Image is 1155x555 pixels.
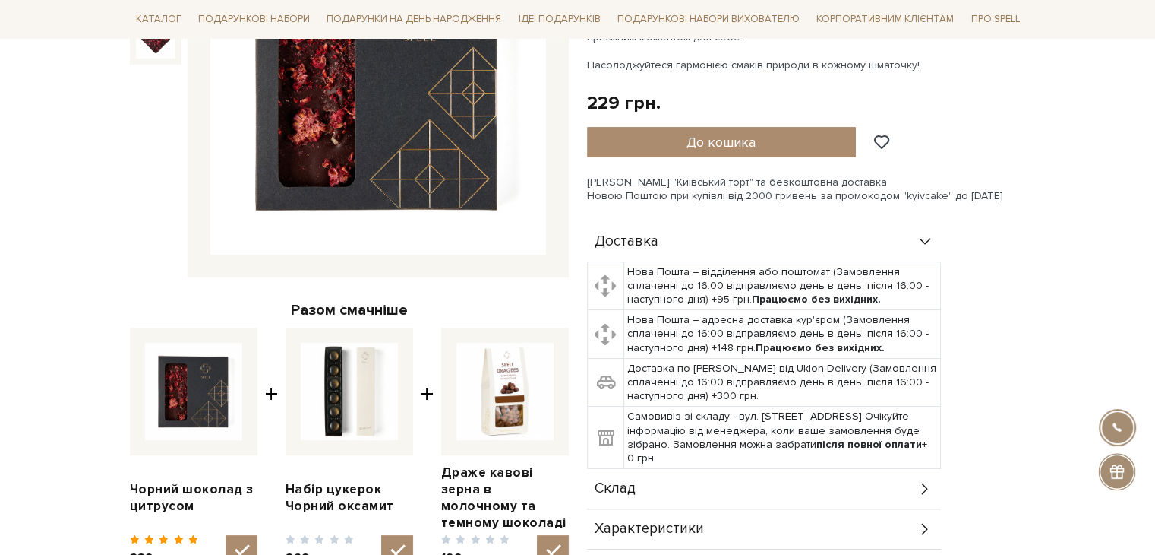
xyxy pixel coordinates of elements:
td: Доставка по [PERSON_NAME] від Uklon Delivery (Замовлення сплаченні до 16:00 відправляємо день в д... [623,358,940,407]
img: Темний шоколад з цитрусом [136,18,175,58]
p: Насолоджуйтеся гармонією смаків природи в кожному шматочку! [587,57,943,73]
td: Самовивіз зі складу - вул. [STREET_ADDRESS] Очікуйте інформацію від менеджера, коли ваше замовлен... [623,407,940,469]
b: Працюємо без вихідних. [756,341,885,354]
img: Чорний шоколад з цитрусом [145,343,242,440]
div: Разом смачніше [130,300,569,320]
a: Про Spell [964,8,1025,31]
button: До кошика [587,127,857,157]
a: Драже кавові зерна в молочному та темному шоколаді [441,465,569,531]
td: Нова Пошта – відділення або поштомат (Замовлення сплаченні до 16:00 відправляємо день в день, піс... [623,262,940,310]
img: Драже кавові зерна в молочному та темному шоколаді [456,343,554,440]
span: До кошика [686,134,756,151]
span: Характеристики [595,522,704,536]
div: [PERSON_NAME] "Київський торт" та безкоштовна доставка Новою Поштою при купівлі від 2000 гривень ... [587,176,1026,203]
a: Подарункові набори вихователю [611,6,806,32]
b: після повної оплати [816,438,922,451]
a: Набір цукерок Чорний оксамит [286,481,413,515]
td: Нова Пошта – адресна доставка кур'єром (Замовлення сплаченні до 16:00 відправляємо день в день, п... [623,310,940,359]
b: Працюємо без вихідних. [752,293,881,306]
div: 229 грн. [587,91,661,115]
span: Склад [595,482,636,496]
span: Доставка [595,235,658,249]
img: Набір цукерок Чорний оксамит [301,343,398,440]
a: Подарункові набори [192,8,316,31]
a: Чорний шоколад з цитрусом [130,481,257,515]
a: Каталог [130,8,188,31]
a: Подарунки на День народження [320,8,507,31]
a: Корпоративним клієнтам [810,6,960,32]
a: Ідеї подарунків [512,8,606,31]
